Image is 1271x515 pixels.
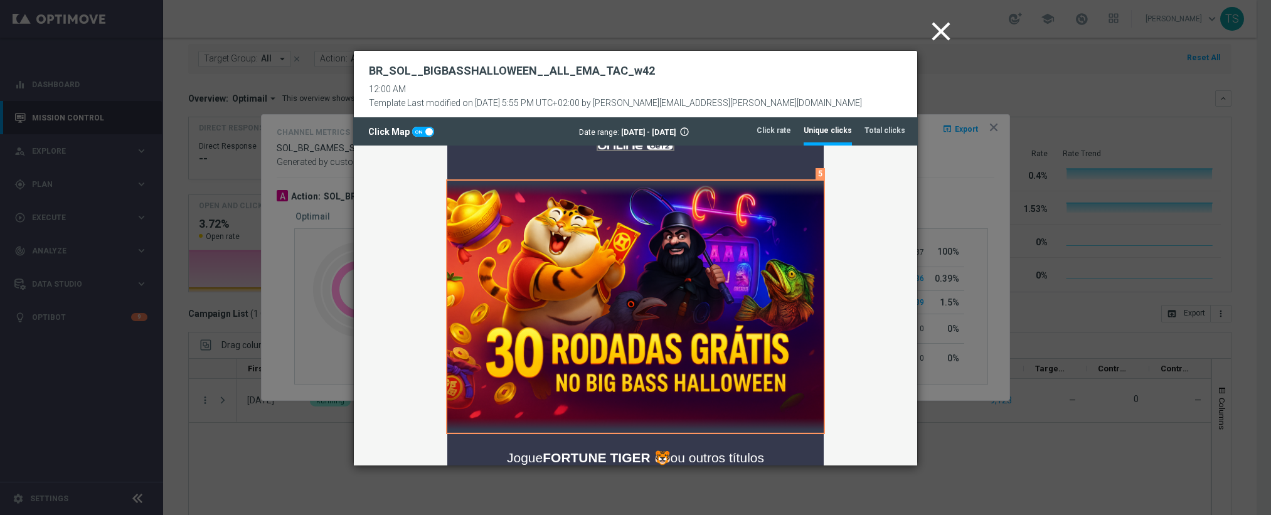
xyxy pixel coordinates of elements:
[923,13,962,51] button: close
[757,125,791,136] tab-header: Click rate
[579,128,619,137] span: Date range:
[621,128,676,137] span: [DATE] - [DATE]
[369,84,862,95] div: 12:00 AM
[679,127,689,137] i: info_outline
[925,16,957,47] i: close
[864,125,905,136] tab-header: Total clicks
[804,125,852,136] tab-header: Unique clicks
[369,63,655,78] h2: BR_SOL__BIGBASSHALLOWEEN__ALL_EMA_TAC_w42
[131,303,432,363] p: Jogue ou outros títulos selecionados e no Big Bass [DATE]
[189,305,316,320] strong: FORTUNE TIGER 🐯
[368,127,412,137] span: Click Map
[369,95,862,109] div: Template Last modified on [DATE] 5:55 PM UTC+02:00 by [PERSON_NAME][EMAIL_ADDRESS][PERSON_NAME][D...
